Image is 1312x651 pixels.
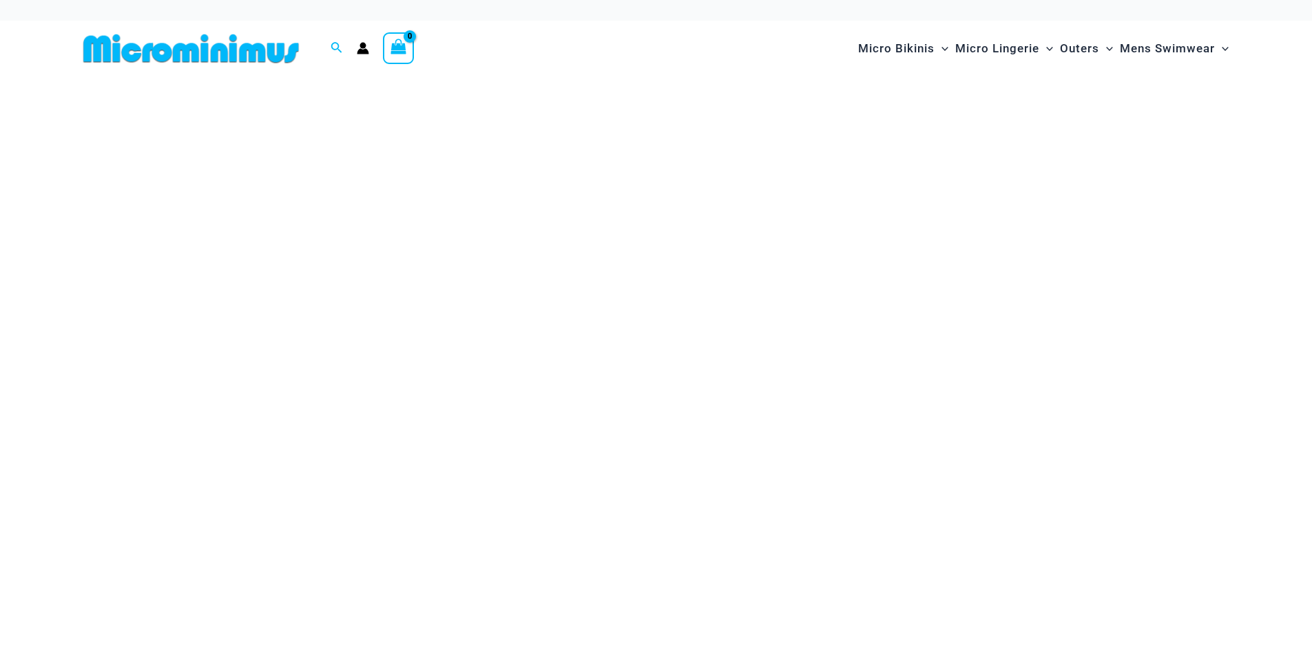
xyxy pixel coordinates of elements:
[331,40,343,57] a: Search icon link
[1116,28,1232,70] a: Mens SwimwearMenu ToggleMenu Toggle
[1039,31,1053,66] span: Menu Toggle
[853,25,1235,72] nav: Site Navigation
[1099,31,1113,66] span: Menu Toggle
[1060,31,1099,66] span: Outers
[935,31,948,66] span: Menu Toggle
[383,32,415,64] a: View Shopping Cart, empty
[1215,31,1229,66] span: Menu Toggle
[1120,31,1215,66] span: Mens Swimwear
[78,33,304,64] img: MM SHOP LOGO FLAT
[955,31,1039,66] span: Micro Lingerie
[858,31,935,66] span: Micro Bikinis
[1056,28,1116,70] a: OutersMenu ToggleMenu Toggle
[357,42,369,54] a: Account icon link
[855,28,952,70] a: Micro BikinisMenu ToggleMenu Toggle
[952,28,1056,70] a: Micro LingerieMenu ToggleMenu Toggle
